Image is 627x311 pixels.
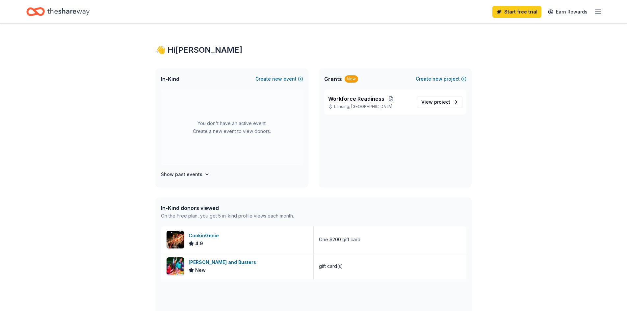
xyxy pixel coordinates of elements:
[421,98,450,106] span: View
[161,170,210,178] button: Show past events
[324,75,342,83] span: Grants
[319,236,360,244] div: One $200 gift card
[156,45,472,55] div: 👋 Hi [PERSON_NAME]
[189,258,259,266] div: [PERSON_NAME] and Busters
[161,75,179,83] span: In-Kind
[167,231,184,248] img: Image for CookinGenie
[272,75,282,83] span: new
[319,262,343,270] div: gift card(s)
[416,75,466,83] button: Createnewproject
[492,6,541,18] a: Start free trial
[434,99,450,105] span: project
[161,204,294,212] div: In-Kind donors viewed
[328,95,384,103] span: Workforce Readiness
[195,266,206,274] span: New
[417,96,462,108] a: View project
[26,4,90,19] a: Home
[345,75,358,83] div: New
[161,170,202,178] h4: Show past events
[161,212,294,220] div: On the Free plan, you get 5 in-kind profile views each month.
[544,6,591,18] a: Earn Rewards
[328,104,412,109] p: Lansing, [GEOGRAPHIC_DATA]
[189,232,222,240] div: CookinGenie
[167,257,184,275] img: Image for Dave and Busters
[255,75,303,83] button: Createnewevent
[195,240,203,247] span: 4.9
[432,75,442,83] span: new
[161,90,303,165] div: You don't have an active event. Create a new event to view donors.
